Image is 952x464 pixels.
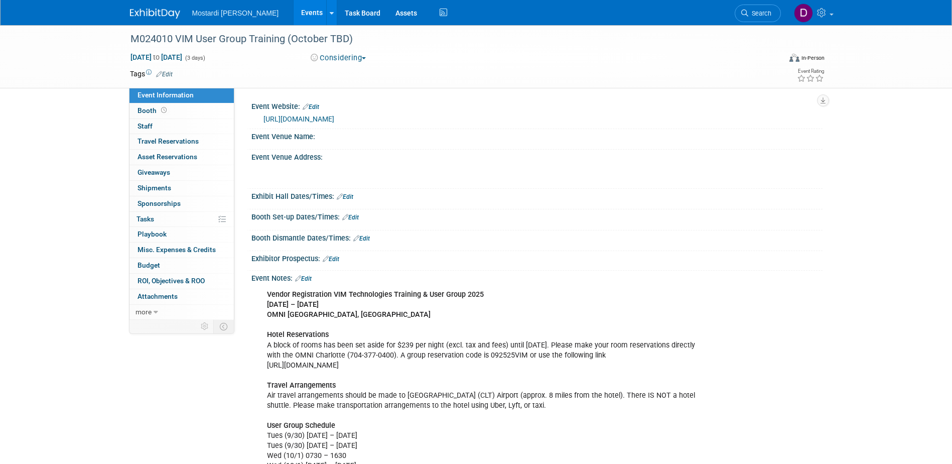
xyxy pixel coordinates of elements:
[138,122,153,130] span: Staff
[156,71,173,78] a: Edit
[251,189,823,202] div: Exhibit Hall Dates/Times:
[129,227,234,242] a: Playbook
[138,91,194,99] span: Event Information
[129,119,234,134] a: Staff
[138,153,197,161] span: Asset Reservations
[337,193,353,200] a: Edit
[789,54,799,62] img: Format-Inperson.png
[130,69,173,79] td: Tags
[138,106,169,114] span: Booth
[138,199,181,207] span: Sponsorships
[196,320,214,333] td: Personalize Event Tab Strip
[129,305,234,320] a: more
[192,9,279,17] span: Mostardi [PERSON_NAME]
[129,181,234,196] a: Shipments
[129,258,234,273] a: Budget
[138,292,178,300] span: Attachments
[748,10,771,17] span: Search
[263,115,334,123] a: [URL][DOMAIN_NAME]
[129,289,234,304] a: Attachments
[129,165,234,180] a: Giveaways
[138,277,205,285] span: ROI, Objectives & ROO
[135,308,152,316] span: more
[797,69,824,74] div: Event Rating
[129,196,234,211] a: Sponsorships
[138,184,171,192] span: Shipments
[267,421,335,430] b: User Group Schedule
[138,246,216,254] span: Misc. Expenses & Credits
[801,54,825,62] div: In-Person
[267,381,336,390] b: Travel Arrangements
[129,88,234,103] a: Event Information
[342,214,359,221] a: Edit
[295,275,312,282] a: Edit
[130,53,183,62] span: [DATE] [DATE]
[251,209,823,222] div: Booth Set-up Dates/Times:
[735,5,781,22] a: Search
[267,300,319,309] b: [DATE] – [DATE]
[159,106,169,114] span: Booth not reserved yet
[129,274,234,289] a: ROI, Objectives & ROO
[129,103,234,119] a: Booth
[138,168,170,176] span: Giveaways
[303,103,319,110] a: Edit
[267,310,431,319] b: OMNI [GEOGRAPHIC_DATA], [GEOGRAPHIC_DATA]
[129,150,234,165] a: Asset Reservations
[138,137,199,145] span: Travel Reservations
[138,261,160,269] span: Budget
[152,53,161,61] span: to
[722,52,825,67] div: Event Format
[129,134,234,149] a: Travel Reservations
[251,150,823,162] div: Event Venue Address:
[127,30,766,48] div: M024010 VIM User Group Training (October TBD)
[251,129,823,142] div: Event Venue Name:
[130,9,180,19] img: ExhibitDay
[267,330,329,339] b: Hotel Reservations
[251,230,823,244] div: Booth Dismantle Dates/Times:
[794,4,813,23] img: Dan Grabowski
[129,243,234,258] a: Misc. Expenses & Credits
[137,215,154,223] span: Tasks
[307,53,370,63] button: Considering
[353,235,370,242] a: Edit
[323,256,339,263] a: Edit
[251,271,823,284] div: Event Notes:
[184,55,205,61] span: (3 days)
[138,230,167,238] span: Playbook
[213,320,234,333] td: Toggle Event Tabs
[251,251,823,264] div: Exhibitor Prospectus:
[251,99,823,112] div: Event Website:
[129,212,234,227] a: Tasks
[267,290,484,299] b: Vendor Registration VIM Technologies Training & User Group 2025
